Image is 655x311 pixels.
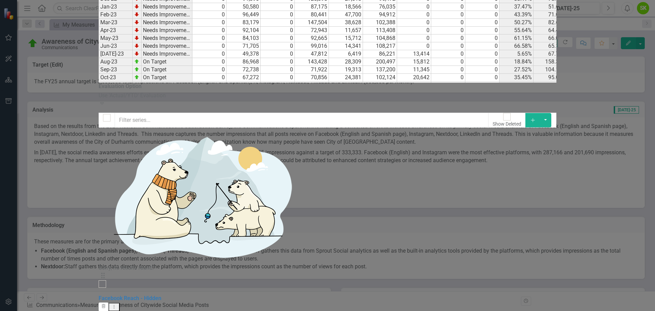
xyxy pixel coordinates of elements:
td: 18.84% [499,58,534,66]
td: 15,712 [329,34,363,42]
td: 102,388 [363,19,397,27]
td: 0 [431,42,465,50]
td: 0 [261,42,295,50]
td: 20,642 [397,74,431,82]
td: 82.60% [534,19,568,27]
img: zOikAAAAAElFTkSuQmCC [134,82,140,88]
td: 0 [397,3,431,11]
td: 158.34% [534,58,568,66]
td: 0 [261,50,295,58]
td: 0 [431,27,465,34]
td: Needs Improvement [142,34,192,42]
td: 200,497 [363,58,397,66]
input: Filter series... [115,113,489,128]
img: TnMDeAgwAPMxUmUi88jYAAAAAElFTkSuQmCC [134,19,140,25]
td: On Target [142,58,192,66]
td: 0 [465,34,499,42]
td: 42.48% [499,82,534,89]
td: 0 [431,19,465,27]
td: 66.58% [499,42,534,50]
td: Oct-23 [99,74,133,82]
td: Needs Improvement [142,3,192,11]
td: 0 [465,74,499,82]
td: 87,175 [295,3,329,11]
td: Nov-23 [99,82,133,89]
td: 0 [431,50,465,58]
td: 0 [431,74,465,82]
td: 95,674 [363,82,397,89]
td: On Target [142,74,192,82]
td: 0 [261,58,295,66]
td: 24,381 [329,74,363,82]
td: [DATE]-23 [99,50,133,58]
td: 38,628 [329,19,363,27]
td: 104,868 [363,34,397,42]
td: 99,016 [295,42,329,50]
td: 27.52% [499,66,534,74]
td: 51.63% [534,3,568,11]
td: 0 [431,66,465,74]
td: 0 [192,82,227,89]
img: TnMDeAgwAPMxUmUi88jYAAAAAElFTkSuQmCC [134,43,140,48]
td: 67,272 [227,74,261,82]
td: May-23 [99,34,133,42]
td: Jun-23 [99,42,133,50]
td: 0 [261,66,295,74]
td: 0 [192,42,227,50]
td: 0 [192,74,227,82]
td: 0 [431,11,465,19]
td: 50,580 [227,3,261,11]
td: 50.27% [499,19,534,27]
td: 18,566 [329,3,363,11]
td: Mar-23 [99,19,133,27]
td: 137,200 [363,66,397,74]
img: TnMDeAgwAPMxUmUi88jYAAAAAElFTkSuQmCC [134,35,140,41]
div: Sorry, no results found. [99,264,556,272]
td: 71,705 [227,42,261,50]
a: Facebook Reach - Hidden [99,295,161,301]
td: 0 [261,3,295,11]
td: 5,049 [329,82,363,89]
td: 72,738 [227,66,261,74]
td: 19,313 [329,66,363,74]
td: Needs Improvement [142,27,192,34]
div: Use 'Actual/YTD' Evaluation [99,92,556,100]
td: 113,408 [363,27,397,34]
td: 96,449 [227,11,261,19]
p: In [DATE], the social media awareness efforts exceeded the monthly target by 64%, with 552,455 im... [2,40,455,65]
td: 0 [192,3,227,11]
td: Needs Improvement [142,11,192,19]
td: 28,309 [329,58,363,66]
td: 95.09% [534,74,568,82]
td: 65.17% [534,42,568,50]
td: 0 [397,34,431,42]
td: 11,657 [329,27,363,34]
img: zOikAAAAAElFTkSuQmCC [134,59,140,64]
td: 0 [261,11,295,19]
td: 5.65% [499,50,534,58]
td: 76,035 [363,3,397,11]
td: 0 [261,19,295,27]
td: 0 [192,27,227,34]
td: 64.47% [534,27,568,34]
td: On Target [142,66,192,74]
td: 70,856 [295,74,329,82]
td: 71.00% [534,11,568,19]
div: Show Deleted [493,121,521,127]
td: 0 [465,66,499,74]
label: Evaluation Option [99,83,142,90]
td: Needs Improvement [142,19,192,27]
img: TnMDeAgwAPMxUmUi88jYAAAAAElFTkSuQmCC [134,12,140,17]
img: No results found [99,128,303,264]
td: 104.17% [534,66,568,74]
td: Aug-23 [99,58,133,66]
td: 49,378 [227,50,261,58]
td: 80,441 [295,11,329,19]
p: Based on the results from the 2021 Resident Communications Satisfaction Survey, the Communication... [2,2,455,34]
td: 0 [465,58,499,66]
img: zOikAAAAAElFTkSuQmCC [134,74,140,80]
td: 0 [431,3,465,11]
td: 94,912 [363,11,397,19]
